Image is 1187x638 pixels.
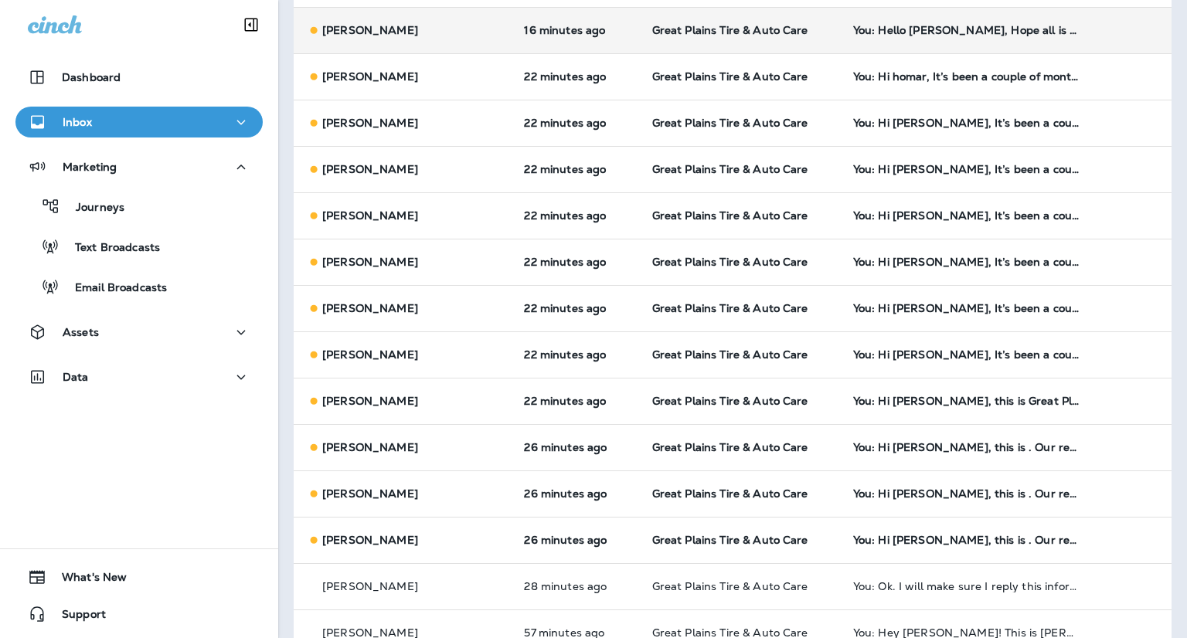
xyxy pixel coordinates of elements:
div: You: Ok. I will make sure I reply this information to our technician. [853,580,1080,592]
p: [PERSON_NAME] [322,534,418,546]
p: Inbox [63,116,92,128]
button: Email Broadcasts [15,270,263,303]
p: Sep 23, 2025 10:24 AM [524,209,627,222]
p: Marketing [63,161,117,173]
p: [PERSON_NAME] [322,117,418,129]
p: Sep 23, 2025 10:18 AM [524,580,627,592]
button: Support [15,599,263,630]
div: You: Hi John, this is Great Plains Tire & Auto Care. Our records show your 1995 Geo Prizm is due ... [853,395,1080,407]
button: What's New [15,562,263,592]
button: Collapse Sidebar [230,9,273,40]
p: Sep 23, 2025 10:24 AM [524,302,627,314]
p: Data [63,371,89,383]
p: Assets [63,326,99,338]
span: What's New [46,571,127,589]
button: Inbox [15,107,263,137]
p: Dashboard [62,71,121,83]
span: Great Plains Tire & Auto Care [652,70,808,83]
span: Great Plains Tire & Auto Care [652,301,808,315]
span: Great Plains Tire & Auto Care [652,533,808,547]
span: Great Plains Tire & Auto Care [652,209,808,222]
button: Assets [15,317,263,348]
span: Great Plains Tire & Auto Care [652,23,808,37]
p: Sep 23, 2025 10:24 AM [524,117,627,129]
span: Great Plains Tire & Auto Care [652,162,808,176]
span: Great Plains Tire & Auto Care [652,487,808,501]
div: You: Hi Nathan, It’s been a couple of months since we serviced your 2004 Chevrolet Tahoe at Great... [853,348,1080,361]
button: Journeys [15,190,263,222]
p: Sep 23, 2025 10:24 AM [524,70,627,83]
p: Sep 23, 2025 10:24 AM [524,256,627,268]
p: Text Broadcasts [60,241,160,256]
p: Sep 23, 2025 10:24 AM [524,395,627,407]
p: Journeys [60,201,124,215]
span: Great Plains Tire & Auto Care [652,116,808,130]
p: [PERSON_NAME] [322,348,418,361]
div: You: Hi Teresa, It’s been a couple of months since we serviced your 2003 Ford F-150 at Great Plai... [853,302,1080,314]
p: [PERSON_NAME] [322,70,418,83]
p: Sep 23, 2025 10:19 AM [524,534,627,546]
span: Great Plains Tire & Auto Care [652,348,808,361]
p: [PERSON_NAME] [322,163,418,175]
div: You: Hello David, Hope all is well! This is Justin at Great Plains Tire & Auto Care, I wanted to ... [853,24,1080,36]
p: Email Broadcasts [60,281,167,296]
span: Great Plains Tire & Auto Care [652,579,808,593]
p: Sep 23, 2025 10:19 AM [524,487,627,500]
span: Great Plains Tire & Auto Care [652,440,808,454]
p: [PERSON_NAME] [322,580,418,592]
p: [PERSON_NAME] [322,24,418,36]
p: [PERSON_NAME] [322,302,418,314]
p: [PERSON_NAME] [322,395,418,407]
button: Text Broadcasts [15,230,263,263]
div: You: Hi Kiefer, It’s been a couple of months since we serviced your 2010 Chevrolet Traverse at Gr... [853,209,1080,222]
button: Marketing [15,151,263,182]
p: Sep 23, 2025 10:19 AM [524,441,627,453]
span: Support [46,608,106,626]
div: You: Hi Brandon, this is . Our records show your Ford Ranger is ready for a wheel alignment check... [853,487,1080,500]
p: [PERSON_NAME] [322,487,418,500]
div: You: Hi Paul, It’s been a couple of months since we serviced your 2025 Carry Out Loose Wheel at G... [853,256,1080,268]
button: Data [15,361,263,392]
div: You: Hi Colter, this is . Our records show your Chevrolet Silverado 1500 is ready for a wheel ali... [853,534,1080,546]
p: Sep 23, 2025 10:24 AM [524,348,627,361]
p: [PERSON_NAME] [322,441,418,453]
div: You: Hi Kelly, It’s been a couple of months since we serviced your 2015 Nissan Murano at Great Pl... [853,117,1080,129]
div: You: Hi Mike, this is . Our records show your Honda Passport is ready for a wheel alignment check... [853,441,1080,453]
p: [PERSON_NAME] [322,256,418,268]
span: Great Plains Tire & Auto Care [652,255,808,269]
div: You: Hi Chris, It’s been a couple of months since we serviced your 2001 Chevrolet Silverado 1500 ... [853,163,1080,175]
div: You: Hi homar, It’s been a couple of months since we serviced your 2018 Chevrolet Silverado 1500 ... [853,70,1080,83]
p: [PERSON_NAME] [322,209,418,222]
p: Sep 23, 2025 10:30 AM [524,24,627,36]
p: Sep 23, 2025 10:24 AM [524,163,627,175]
span: Great Plains Tire & Auto Care [652,394,808,408]
button: Dashboard [15,62,263,93]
